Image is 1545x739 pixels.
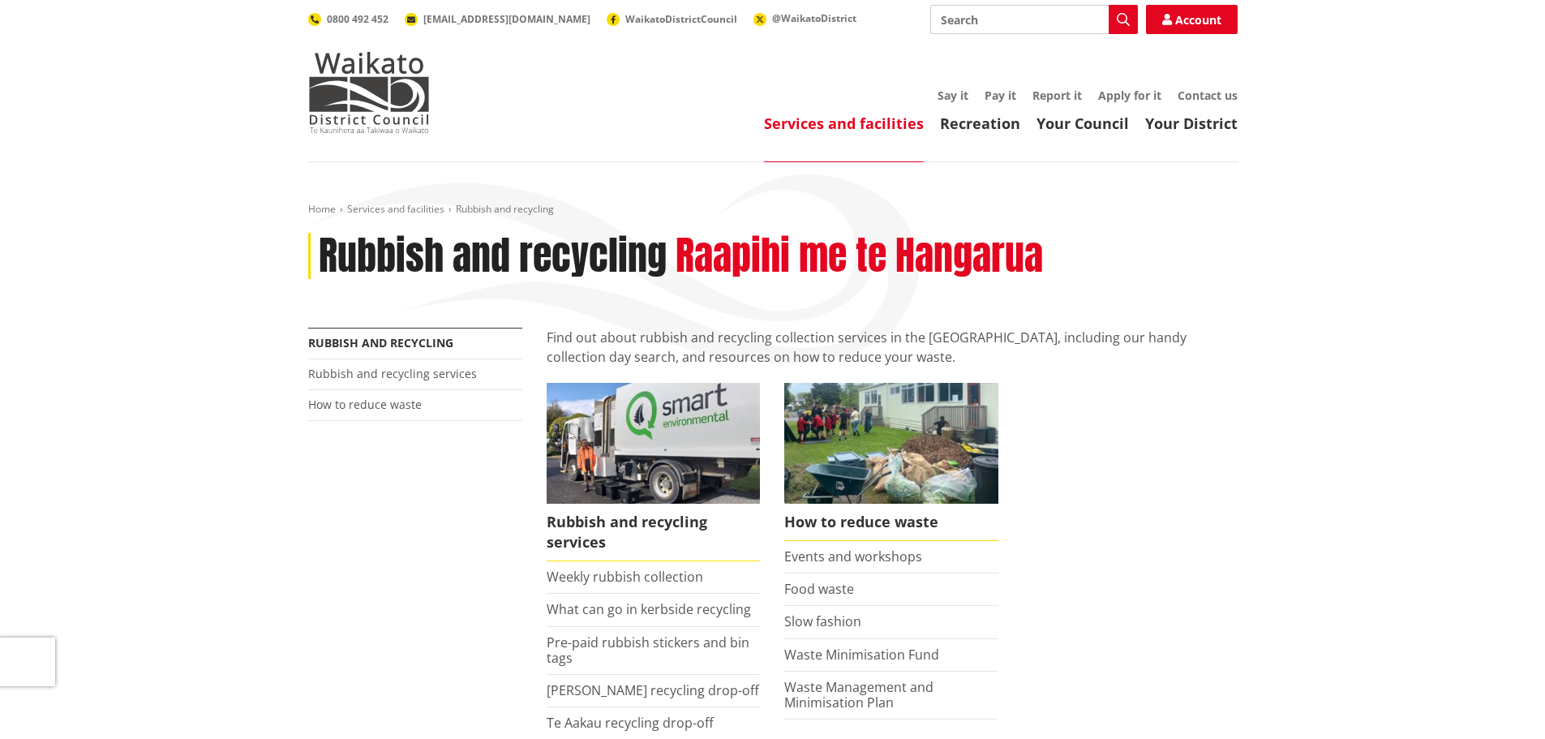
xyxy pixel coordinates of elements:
a: Services and facilities [347,202,444,216]
span: 0800 492 452 [327,12,388,26]
h2: Raapihi me te Hangarua [676,233,1043,280]
p: Find out about rubbish and recycling collection services in the [GEOGRAPHIC_DATA], including our ... [547,328,1238,367]
a: Contact us [1178,88,1238,103]
a: Te Aakau recycling drop-off [547,714,714,732]
a: Your Council [1036,114,1129,133]
span: WaikatoDistrictCouncil [625,12,737,26]
a: What can go in kerbside recycling [547,600,751,618]
nav: breadcrumb [308,203,1238,217]
a: Waste Management and Minimisation Plan [784,678,933,711]
a: Events and workshops [784,548,922,565]
span: Rubbish and recycling [456,202,554,216]
a: Apply for it [1098,88,1161,103]
span: @WaikatoDistrict [772,11,856,25]
a: Say it [938,88,968,103]
a: Pre-paid rubbish stickers and bin tags [547,634,749,667]
a: Report it [1032,88,1082,103]
input: Search input [930,5,1138,34]
a: Account [1146,5,1238,34]
a: Recreation [940,114,1020,133]
h1: Rubbish and recycling [319,233,667,280]
a: How to reduce waste [784,383,998,541]
span: Rubbish and recycling services [547,504,761,561]
a: @WaikatoDistrict [753,11,856,25]
span: How to reduce waste [784,504,998,541]
img: Waikato District Council - Te Kaunihera aa Takiwaa o Waikato [308,52,430,133]
a: How to reduce waste [308,397,422,412]
img: Rubbish and recycling services [547,383,761,503]
a: Rubbish and recycling services [547,383,761,561]
img: Reducing waste [784,383,998,503]
a: Rubbish and recycling services [308,366,477,381]
span: [EMAIL_ADDRESS][DOMAIN_NAME] [423,12,590,26]
a: Slow fashion [784,612,861,630]
a: Services and facilities [764,114,924,133]
a: Waste Minimisation Fund [784,646,939,664]
a: [PERSON_NAME] recycling drop-off [547,681,759,699]
a: Rubbish and recycling [308,335,453,350]
a: 0800 492 452 [308,12,388,26]
a: Your District [1145,114,1238,133]
a: Home [308,202,336,216]
a: WaikatoDistrictCouncil [607,12,737,26]
a: Weekly rubbish collection [547,568,703,586]
a: Food waste [784,580,854,598]
a: [EMAIL_ADDRESS][DOMAIN_NAME] [405,12,590,26]
a: Pay it [985,88,1016,103]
